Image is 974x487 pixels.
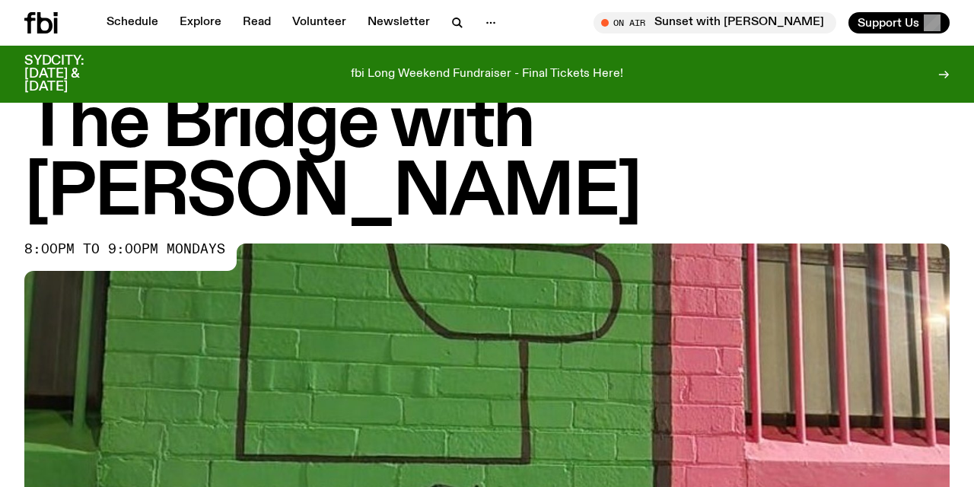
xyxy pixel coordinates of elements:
button: Support Us [848,12,950,33]
a: Volunteer [283,12,355,33]
a: Newsletter [358,12,439,33]
h1: The Bridge with [PERSON_NAME] [24,91,950,228]
a: Schedule [97,12,167,33]
span: 8:00pm to 9:00pm mondays [24,243,225,256]
a: Read [234,12,280,33]
p: fbi Long Weekend Fundraiser - Final Tickets Here! [351,68,623,81]
span: Support Us [858,16,919,30]
h3: SYDCITY: [DATE] & [DATE] [24,55,122,94]
a: Explore [170,12,231,33]
button: On AirSunset with [PERSON_NAME] [594,12,836,33]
